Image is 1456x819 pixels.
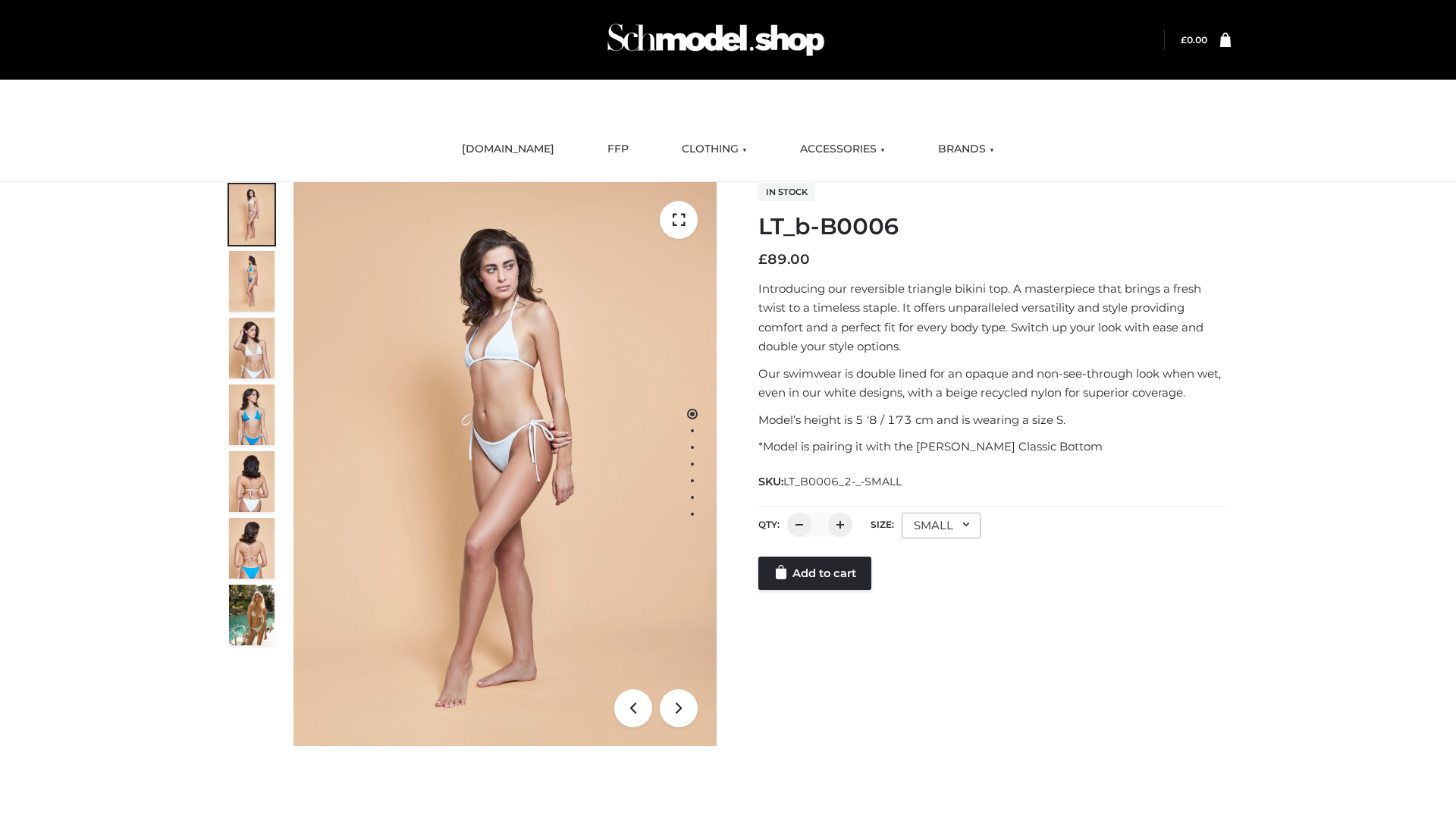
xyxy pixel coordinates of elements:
a: Add to cart [758,557,871,590]
a: [DOMAIN_NAME] [450,133,566,166]
a: ACCESSORIES [789,133,896,166]
p: Model’s height is 5 ‘8 / 173 cm and is wearing a size S. [758,410,1231,430]
p: Our swimwear is double lined for an opaque and non-see-through look when wet, even in our white d... [758,364,1231,403]
img: Arieltop_CloudNine_AzureSky2.jpg [229,585,275,645]
img: ArielClassicBikiniTop_CloudNine_AzureSky_OW114ECO_2-scaled.jpg [229,251,275,312]
a: CLOTHING [670,133,758,166]
bdi: 89.00 [758,251,810,268]
p: *Model is pairing it with the [PERSON_NAME] Classic Bottom [758,437,1231,457]
img: Schmodel Admin 964 [602,10,830,70]
label: Size: [871,519,894,530]
img: ArielClassicBikiniTop_CloudNine_AzureSky_OW114ECO_4-scaled.jpg [229,384,275,445]
img: ArielClassicBikiniTop_CloudNine_AzureSky_OW114ECO_1 [293,182,717,746]
img: ArielClassicBikiniTop_CloudNine_AzureSky_OW114ECO_7-scaled.jpg [229,451,275,512]
span: LT_B0006_2-_-SMALL [783,475,902,488]
p: Introducing our reversible triangle bikini top. A masterpiece that brings a fresh twist to a time... [758,279,1231,356]
span: SKU: [758,472,903,491]
img: ArielClassicBikiniTop_CloudNine_AzureSky_OW114ECO_8-scaled.jpg [229,518,275,579]
span: £ [1181,34,1187,45]
div: SMALL [902,513,981,538]
a: BRANDS [927,133,1006,166]
img: ArielClassicBikiniTop_CloudNine_AzureSky_OW114ECO_3-scaled.jpg [229,318,275,378]
a: £0.00 [1181,34,1207,45]
h1: LT_b-B0006 [758,213,1231,240]
img: ArielClassicBikiniTop_CloudNine_AzureSky_OW114ECO_1-scaled.jpg [229,184,275,245]
span: £ [758,251,767,268]
label: QTY: [758,519,780,530]
a: FFP [596,133,640,166]
span: In stock [758,183,815,201]
bdi: 0.00 [1181,34,1207,45]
